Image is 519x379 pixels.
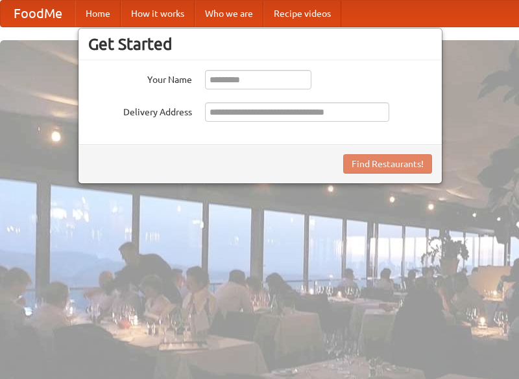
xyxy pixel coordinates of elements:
a: How it works [121,1,195,27]
a: FoodMe [1,1,75,27]
label: Your Name [88,70,192,86]
label: Delivery Address [88,102,192,119]
a: Recipe videos [263,1,341,27]
button: Find Restaurants! [343,154,432,174]
a: Who we are [195,1,263,27]
h3: Get Started [88,34,432,54]
a: Home [75,1,121,27]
